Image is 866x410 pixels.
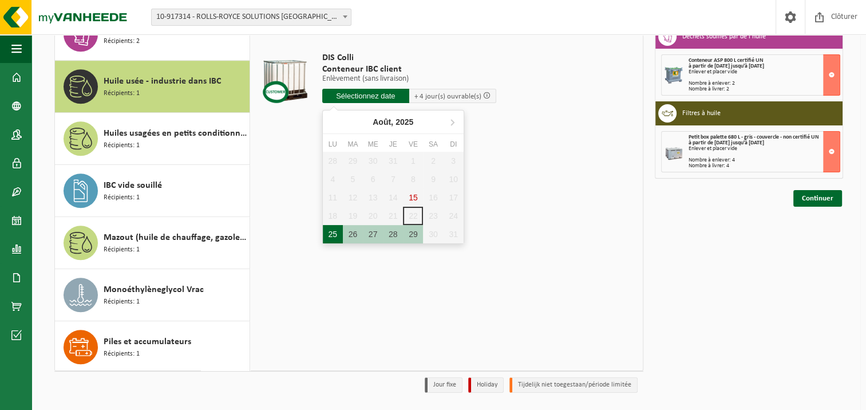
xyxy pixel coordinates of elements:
[403,225,423,243] div: 29
[55,165,250,217] button: IBC vide souillé Récipients: 1
[368,113,418,131] div: Août,
[383,139,403,150] div: Je
[104,231,247,245] span: Mazout (huile de chauffage, gazole, diesel) en IBC
[322,75,496,83] p: Enlèvement (sans livraison)
[322,89,409,103] input: Sélectionnez date
[793,190,842,207] a: Continuer
[343,225,363,243] div: 26
[363,139,383,150] div: Me
[104,36,140,47] span: Récipients: 2
[343,139,363,150] div: Ma
[104,192,140,203] span: Récipients: 1
[104,283,204,297] span: Monoéthylèneglycol Vrac
[55,321,250,373] button: Piles et accumulateurs Récipients: 1
[383,225,403,243] div: 28
[151,9,351,26] span: 10-917314 - ROLLS-ROYCE SOLUTIONS LIÈGE SA - GRÂCE-HOLLOGNE
[55,61,250,113] button: Huile usée - industrie dans IBC Récipients: 1
[152,9,351,25] span: 10-917314 - ROLLS-ROYCE SOLUTIONS LIÈGE SA - GRÂCE-HOLLOGNE
[689,134,819,140] span: Petit box palette 680 L - gris - couvercle - non certifié UN
[689,86,840,92] div: Nombre à livrer: 2
[323,225,343,243] div: 25
[104,335,191,349] span: Piles et accumulateurs
[423,139,443,150] div: Sa
[104,297,140,307] span: Récipients: 1
[689,63,764,69] strong: à partir de [DATE] jusqu'à [DATE]
[468,377,504,393] li: Holiday
[104,245,140,255] span: Récipients: 1
[104,88,140,99] span: Récipients: 1
[322,52,496,64] span: DIS Colli
[414,93,481,100] span: + 4 jour(s) ouvrable(s)
[322,64,496,75] span: Conteneur IBC client
[509,377,638,393] li: Tijdelijk niet toegestaan/période limitée
[689,69,840,75] div: Enlever et placer vide
[363,225,383,243] div: 27
[682,104,721,123] h3: Filtres à huile
[403,139,423,150] div: Ve
[104,179,162,192] span: IBC vide souillé
[689,163,840,169] div: Nombre à livrer: 4
[425,377,462,393] li: Jour fixe
[55,113,250,165] button: Huiles usagées en petits conditionnements Récipients: 1
[682,27,766,46] h3: Déchets souillés par de l'huile
[104,140,140,151] span: Récipients: 1
[104,127,247,140] span: Huiles usagées en petits conditionnements
[104,74,221,88] span: Huile usée - industrie dans IBC
[444,139,464,150] div: Di
[689,57,764,64] span: Conteneur ASP 800 L certifié UN
[689,157,840,163] div: Nombre à enlever: 4
[396,118,413,126] i: 2025
[323,139,343,150] div: Lu
[55,217,250,269] button: Mazout (huile de chauffage, gazole, diesel) en IBC Récipients: 1
[689,81,840,86] div: Nombre à enlever: 2
[689,140,764,146] strong: à partir de [DATE] jusqu'à [DATE]
[689,146,840,152] div: Enlever et placer vide
[55,269,250,321] button: Monoéthylèneglycol Vrac Récipients: 1
[104,349,140,360] span: Récipients: 1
